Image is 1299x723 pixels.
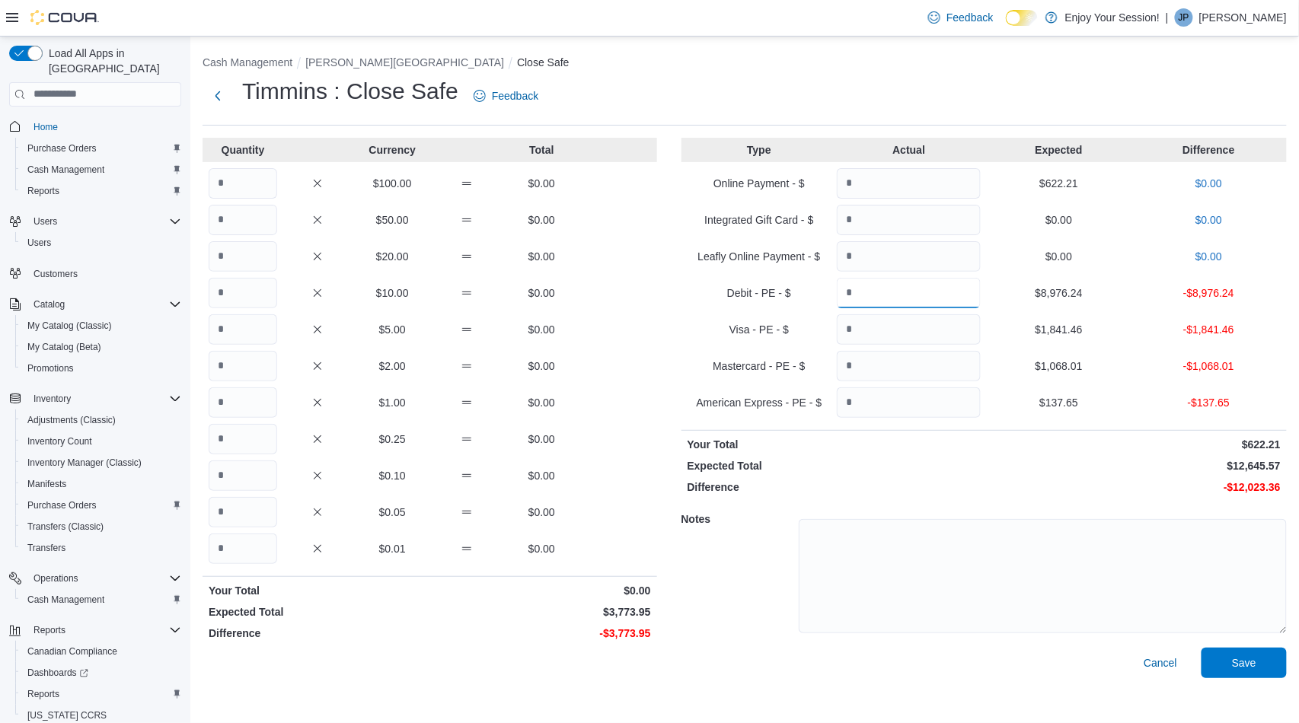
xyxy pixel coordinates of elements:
[1137,285,1281,301] p: -$8,976.24
[1179,8,1189,27] span: JP
[27,569,85,588] button: Operations
[209,168,277,199] input: Quantity
[27,237,51,249] span: Users
[507,249,576,264] p: $0.00
[15,452,187,473] button: Inventory Manager (Classic)
[27,142,97,154] span: Purchase Orders
[432,604,650,619] p: $3,773.95
[27,390,77,408] button: Inventory
[987,458,1281,473] p: $12,645.57
[15,641,187,662] button: Canadian Compliance
[837,314,981,345] input: Quantity
[21,496,181,514] span: Purchase Orders
[688,249,831,264] p: Leafly Online Payment - $
[209,626,426,641] p: Difference
[837,387,981,418] input: Quantity
[203,81,233,111] button: Next
[358,395,426,410] p: $1.00
[358,505,426,520] p: $0.05
[21,317,118,335] a: My Catalog (Classic)
[15,336,187,358] button: My Catalog (Beta)
[305,56,504,68] button: [PERSON_NAME][GEOGRAPHIC_DATA]
[21,664,94,682] a: Dashboards
[209,424,277,454] input: Quantity
[507,142,576,158] p: Total
[27,499,97,511] span: Purchase Orders
[27,621,72,639] button: Reports
[209,387,277,418] input: Quantity
[27,164,104,176] span: Cash Management
[358,468,426,483] p: $0.10
[3,211,187,232] button: Users
[358,432,426,447] p: $0.25
[21,685,65,703] a: Reports
[21,234,181,252] span: Users
[432,626,650,641] p: -$3,773.95
[987,358,1131,374] p: $1,068.01
[15,662,187,683] a: Dashboards
[27,478,66,490] span: Manifests
[34,624,65,636] span: Reports
[987,322,1131,337] p: $1,841.46
[27,621,181,639] span: Reports
[3,116,187,138] button: Home
[21,317,181,335] span: My Catalog (Classic)
[27,667,88,679] span: Dashboards
[688,395,831,410] p: American Express - PE - $
[21,338,107,356] a: My Catalog (Beta)
[3,619,187,641] button: Reports
[507,505,576,520] p: $0.00
[21,338,181,356] span: My Catalog (Beta)
[1065,8,1160,27] p: Enjoy Your Session!
[492,88,538,104] span: Feedback
[507,358,576,374] p: $0.00
[507,432,576,447] p: $0.00
[21,182,181,200] span: Reports
[209,533,277,564] input: Quantity
[1144,655,1177,670] span: Cancel
[21,664,181,682] span: Dashboards
[27,265,84,283] a: Customers
[209,604,426,619] p: Expected Total
[987,212,1131,228] p: $0.00
[209,351,277,381] input: Quantity
[34,121,58,133] span: Home
[987,142,1131,158] p: Expected
[34,572,78,584] span: Operations
[27,645,117,658] span: Canadian Compliance
[1137,142,1281,158] p: Difference
[1199,8,1287,27] p: [PERSON_NAME]
[21,518,110,536] a: Transfers (Classic)
[21,539,72,557] a: Transfers
[1137,249,1281,264] p: $0.00
[688,358,831,374] p: Mastercard - PE - $
[21,234,57,252] a: Users
[43,46,181,76] span: Load All Apps in [GEOGRAPHIC_DATA]
[987,249,1131,264] p: $0.00
[34,298,65,311] span: Catalog
[922,2,999,33] a: Feedback
[27,435,92,447] span: Inventory Count
[358,176,426,191] p: $100.00
[27,709,107,721] span: [US_STATE] CCRS
[27,118,64,136] a: Home
[209,241,277,272] input: Quantity
[34,393,71,405] span: Inventory
[358,358,426,374] p: $2.00
[21,518,181,536] span: Transfers (Classic)
[507,285,576,301] p: $0.00
[1202,648,1287,678] button: Save
[468,81,544,111] a: Feedback
[27,521,104,533] span: Transfers (Classic)
[1137,358,1281,374] p: -$1,068.01
[507,468,576,483] p: $0.00
[21,591,110,609] a: Cash Management
[688,437,981,452] p: Your Total
[21,496,103,514] a: Purchase Orders
[358,285,426,301] p: $10.00
[27,264,181,283] span: Customers
[27,414,116,426] span: Adjustments (Classic)
[1166,8,1169,27] p: |
[21,161,181,179] span: Cash Management
[15,683,187,705] button: Reports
